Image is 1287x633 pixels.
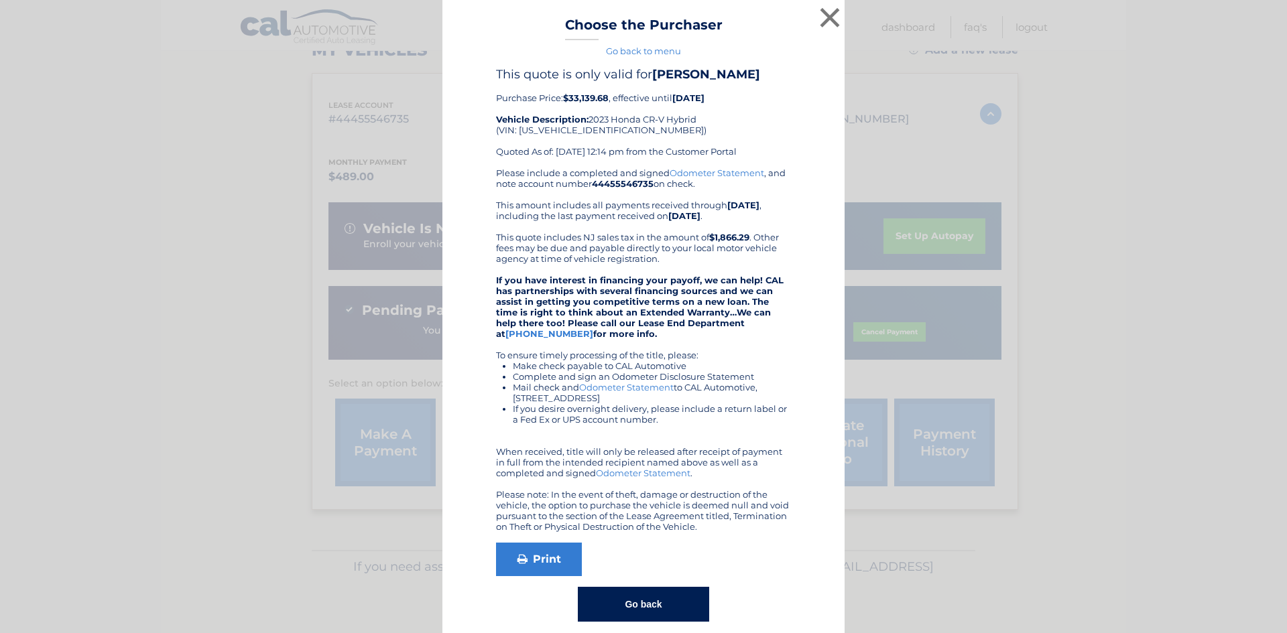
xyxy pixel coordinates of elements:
a: Go back to menu [606,46,681,56]
b: [PERSON_NAME] [652,67,760,82]
b: 44455546735 [592,178,654,189]
button: Go back [578,587,709,622]
li: Make check payable to CAL Automotive [513,360,791,371]
li: If you desire overnight delivery, please include a return label or a Fed Ex or UPS account number. [513,403,791,425]
a: Odometer Statement [670,167,764,178]
button: × [816,4,843,31]
b: $33,139.68 [563,92,609,103]
b: [DATE] [672,92,704,103]
a: Odometer Statement [579,382,674,393]
h4: This quote is only valid for [496,67,791,82]
a: [PHONE_NUMBER] [505,328,593,339]
a: Print [496,543,582,576]
a: Odometer Statement [596,468,690,478]
strong: If you have interest in financing your payoff, we can help! CAL has partnerships with several fin... [496,275,784,339]
strong: Vehicle Description: [496,114,589,125]
b: [DATE] [668,210,700,221]
li: Complete and sign an Odometer Disclosure Statement [513,371,791,382]
h3: Choose the Purchaser [565,17,723,40]
b: [DATE] [727,200,759,210]
b: $1,866.29 [709,232,749,242]
div: Purchase Price: , effective until 2023 Honda CR-V Hybrid (VIN: [US_VEHICLE_IDENTIFICATION_NUMBER]... [496,67,791,167]
li: Mail check and to CAL Automotive, [STREET_ADDRESS] [513,382,791,403]
div: Please include a completed and signed , and note account number on check. This amount includes al... [496,167,791,532]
